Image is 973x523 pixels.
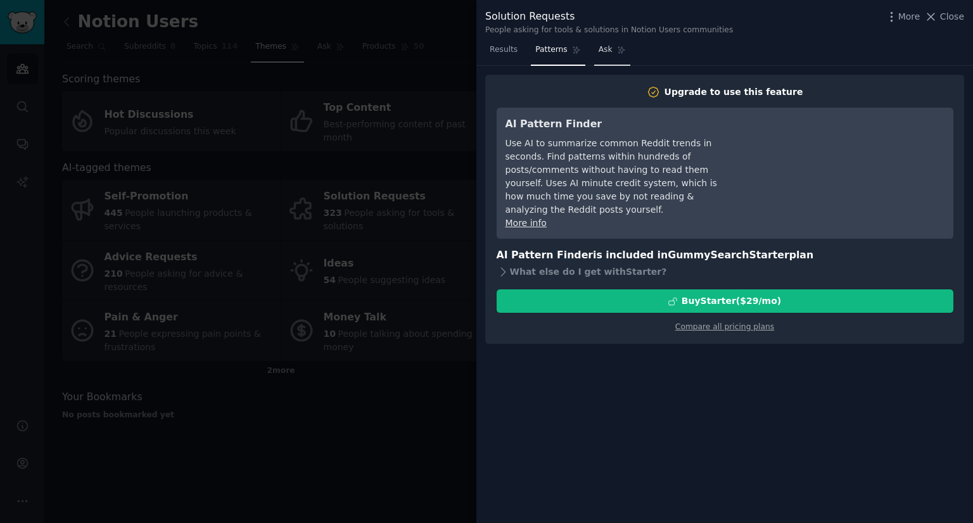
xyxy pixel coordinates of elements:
[531,40,585,66] a: Patterns
[485,25,733,36] div: People asking for tools & solutions in Notion Users communities
[506,218,547,228] a: More info
[497,248,953,263] h3: AI Pattern Finder is included in plan
[754,117,944,211] iframe: YouTube video player
[665,85,803,99] div: Upgrade to use this feature
[675,322,774,331] a: Compare all pricing plans
[535,44,567,56] span: Patterns
[599,44,613,56] span: Ask
[506,117,737,132] h3: AI Pattern Finder
[594,40,630,66] a: Ask
[940,10,964,23] span: Close
[497,263,953,280] div: What else do I get with Starter ?
[898,10,920,23] span: More
[490,44,518,56] span: Results
[885,10,920,23] button: More
[506,137,737,217] div: Use AI to summarize common Reddit trends in seconds. Find patterns within hundreds of posts/comme...
[668,249,789,261] span: GummySearch Starter
[497,289,953,313] button: BuyStarter($29/mo)
[485,9,733,25] div: Solution Requests
[682,294,781,308] div: Buy Starter ($ 29 /mo )
[485,40,522,66] a: Results
[924,10,964,23] button: Close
